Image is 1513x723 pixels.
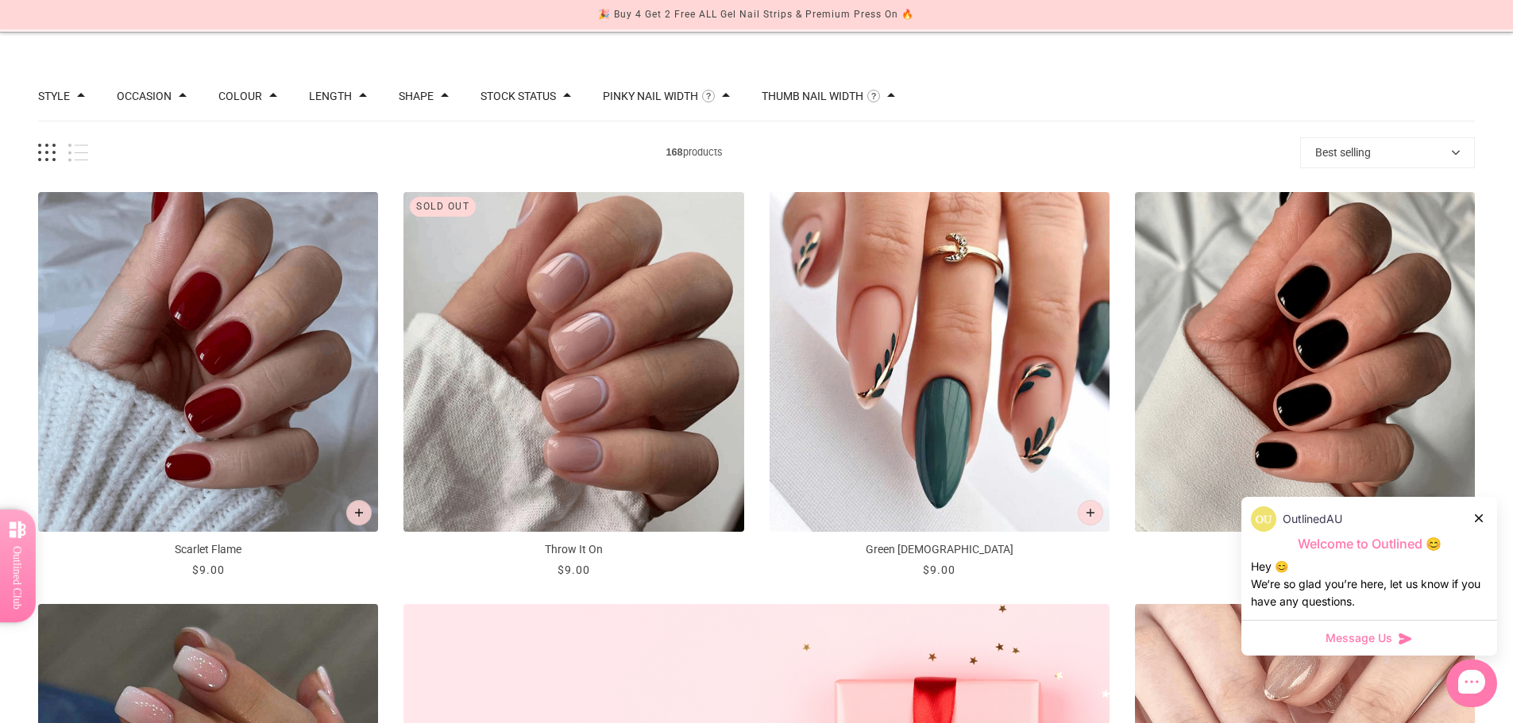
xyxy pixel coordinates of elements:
[192,562,225,579] div: $9.00
[410,197,476,217] div: Sold out
[218,90,262,102] button: Filter by Colour
[346,500,372,525] button: Add to cart
[1326,630,1392,646] span: Message Us
[1251,558,1488,610] div: Hey 😊 We‘re so glad you’re here, let us know if you have any questions.
[309,90,352,102] button: Filter by Length
[1251,506,1276,532] img: data:image/png;base64,iVBORw0KGgoAAAANSUhEUgAAACQAAAAkCAYAAADhAJiYAAACJklEQVR4AexUO28TQRice/mFQxI...
[1078,500,1103,525] button: Add to cart
[1251,536,1488,552] p: Welcome to Outlined 😊
[38,541,378,558] p: Scarlet Flame
[1283,510,1342,528] p: OutlinedAU
[603,90,698,102] button: Filter by Pinky Nail Width
[88,144,1300,161] span: products
[1300,137,1475,168] button: Best selling
[68,144,88,162] button: List view
[403,192,743,532] img: Throw It On-Press on Manicure-Outlined
[38,192,378,579] a: Scarlet Flame
[38,144,56,162] button: Grid view
[770,192,1110,579] a: Green Zen
[770,541,1110,558] p: Green [DEMOGRAPHIC_DATA]
[666,147,682,158] b: 168
[403,192,743,579] a: Throw It On
[403,541,743,558] p: Throw It On
[1135,192,1475,579] a: Midnight Obsidian
[481,90,556,102] button: Filter by Stock status
[38,90,70,102] button: Filter by Style
[558,562,590,579] div: $9.00
[762,90,863,102] button: Filter by Thumb Nail Width
[1135,541,1475,558] p: Midnight Obsidian
[117,90,172,102] button: Filter by Occasion
[399,90,434,102] button: Filter by Shape
[1135,192,1475,532] img: Midnight Obsidian-Press on Manicure-Outlined
[598,6,914,23] div: 🎉 Buy 4 Get 2 Free ALL Gel Nail Strips & Premium Press On 🔥
[923,562,955,579] div: $9.00
[38,192,378,532] img: Scarlet Flame-Press on Manicure-Outlined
